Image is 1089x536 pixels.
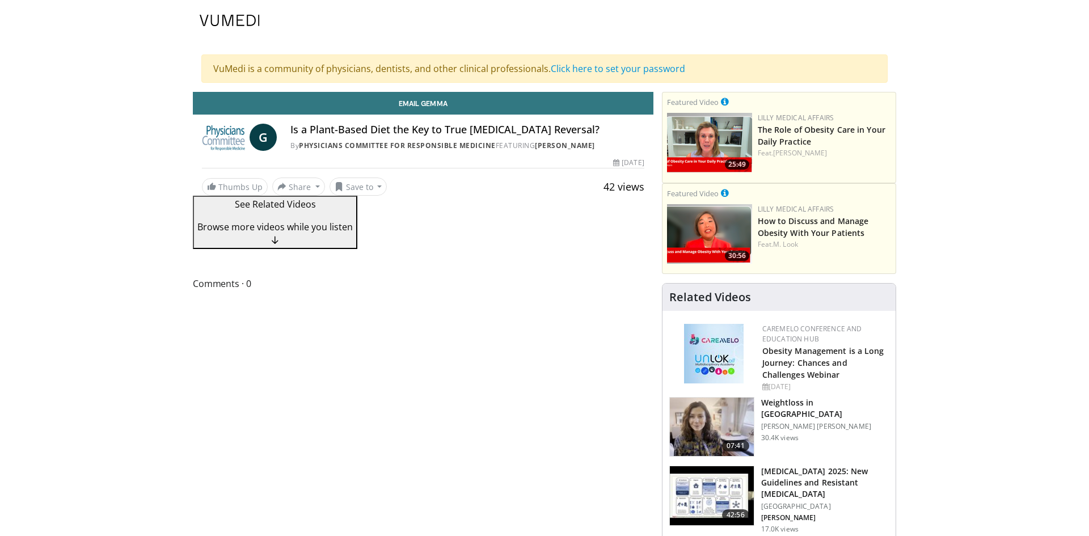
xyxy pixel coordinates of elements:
img: 9983fed1-7565-45be-8934-aef1103ce6e2.150x105_q85_crop-smart_upscale.jpg [670,398,754,457]
p: 17.0K views [761,525,799,534]
h4: Related Videos [669,290,751,304]
a: Thumbs Up [202,178,268,196]
button: Share [272,178,325,196]
a: Click here to set your password [551,62,685,75]
a: The Role of Obesity Care in Your Daily Practice [758,124,885,147]
span: 25:49 [725,159,749,170]
div: Feat. [758,148,891,158]
a: 30:56 [667,204,752,264]
a: 07:41 Weightloss in [GEOGRAPHIC_DATA] [PERSON_NAME] [PERSON_NAME] 30.4K views [669,397,889,457]
a: Lilly Medical Affairs [758,113,834,123]
a: Obesity Management is a Long Journey: Chances and Challenges Webinar [762,345,884,380]
span: Comments 0 [193,276,653,291]
h4: Is a Plant-Based Diet the Key to True [MEDICAL_DATA] Reversal? [290,124,644,136]
img: Physicians Committee for Responsible Medicine [202,124,245,151]
span: 42 views [603,180,644,193]
span: Browse more videos while you listen [197,221,353,233]
button: Save to [330,178,387,196]
div: By FEATURING [290,141,644,151]
img: e1208b6b-349f-4914-9dd7-f97803bdbf1d.png.150x105_q85_crop-smart_upscale.png [667,113,752,172]
a: This is paid for by Lilly Medical Affairs [721,95,729,108]
small: Featured Video [667,188,719,199]
p: Keith Ferdinand [761,513,889,522]
a: 25:49 [667,113,752,172]
div: [DATE] [762,382,887,392]
span: 30:56 [725,251,749,261]
a: G [250,124,277,151]
a: [PERSON_NAME] [535,141,595,150]
a: CaReMeLO Conference and Education Hub [762,324,862,344]
a: M. Look [773,239,798,249]
a: This is paid for by Lilly Medical Affairs [721,187,729,199]
a: How to Discuss and Manage Obesity With Your Patients [758,216,869,238]
p: See Related Videos [197,197,353,211]
img: 45df64a9-a6de-482c-8a90-ada250f7980c.png.150x105_q85_autocrop_double_scale_upscale_version-0.2.jpg [684,324,744,383]
p: 30.4K views [761,433,799,442]
a: Physicians Committee for Responsible Medicine [299,141,496,150]
div: [DATE] [613,158,644,168]
h3: Weightloss in [GEOGRAPHIC_DATA] [761,397,889,420]
small: Featured Video [667,97,719,107]
span: 42:56 [722,509,749,521]
p: [GEOGRAPHIC_DATA] [761,502,889,511]
a: Lilly Medical Affairs [758,204,834,214]
span: 07:41 [722,440,749,451]
div: VuMedi is a community of physicians, dentists, and other clinical professionals. [201,54,888,83]
img: c98a6a29-1ea0-4bd5-8cf5-4d1e188984a7.png.150x105_q85_crop-smart_upscale.png [667,204,752,264]
div: Feat. [758,239,891,250]
h3: [MEDICAL_DATA] 2025: New Guidelines and Resistant [MEDICAL_DATA] [761,466,889,500]
button: See Related Videos Browse more videos while you listen [193,196,357,249]
img: VuMedi Logo [200,15,260,26]
a: [PERSON_NAME] [773,148,827,158]
img: 280bcb39-0f4e-42eb-9c44-b41b9262a277.150x105_q85_crop-smart_upscale.jpg [670,466,754,525]
a: 42:56 [MEDICAL_DATA] 2025: New Guidelines and Resistant [MEDICAL_DATA] [GEOGRAPHIC_DATA] [PERSON_... [669,466,889,534]
p: [PERSON_NAME] [PERSON_NAME] [761,422,889,431]
a: Email Gemma [193,92,653,115]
